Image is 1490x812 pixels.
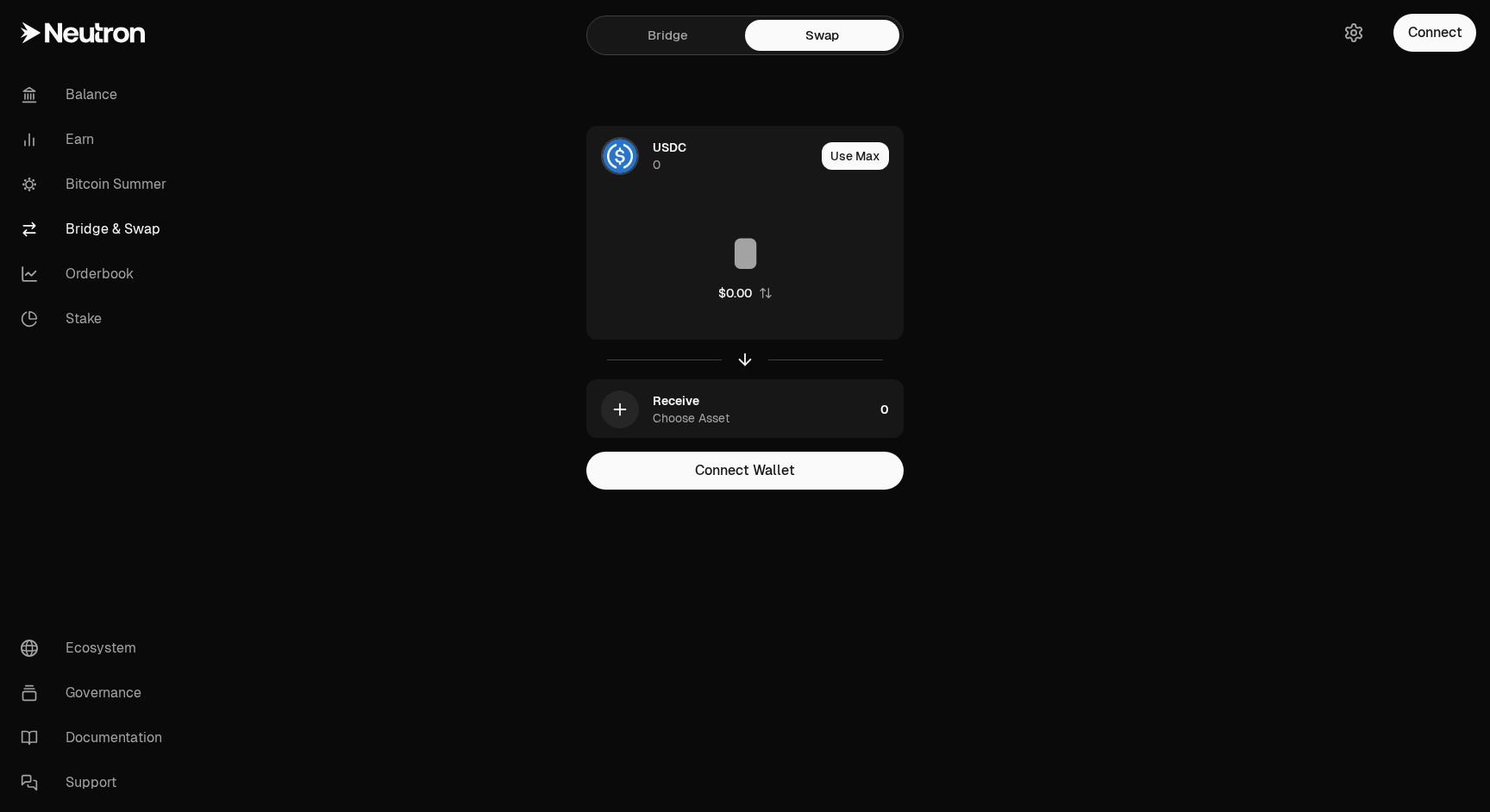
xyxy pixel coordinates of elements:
[7,117,186,162] a: Earn
[653,392,699,409] div: Receive
[653,409,729,427] div: Choose Asset
[1393,14,1476,52] button: Connect
[587,127,815,185] div: USDC LogoUSDC0
[7,715,186,760] a: Documentation
[745,20,899,51] a: Swap
[587,380,903,439] button: ReceiveChoose Asset0
[653,139,686,156] span: USDC
[7,671,186,715] a: Governance
[7,626,186,671] a: Ecosystem
[718,284,773,302] button: $0.00
[822,142,889,170] button: Use Max
[7,760,186,805] a: Support
[7,252,186,297] a: Orderbook
[7,162,186,207] a: Bitcoin Summer
[653,156,660,173] div: 0
[7,72,186,117] a: Balance
[587,380,873,439] div: ReceiveChoose Asset
[880,380,903,439] div: 0
[7,297,186,341] a: Stake
[591,20,745,51] a: Bridge
[603,139,637,173] img: USDC Logo
[718,284,752,302] div: $0.00
[586,452,904,490] button: Connect Wallet
[7,207,186,252] a: Bridge & Swap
